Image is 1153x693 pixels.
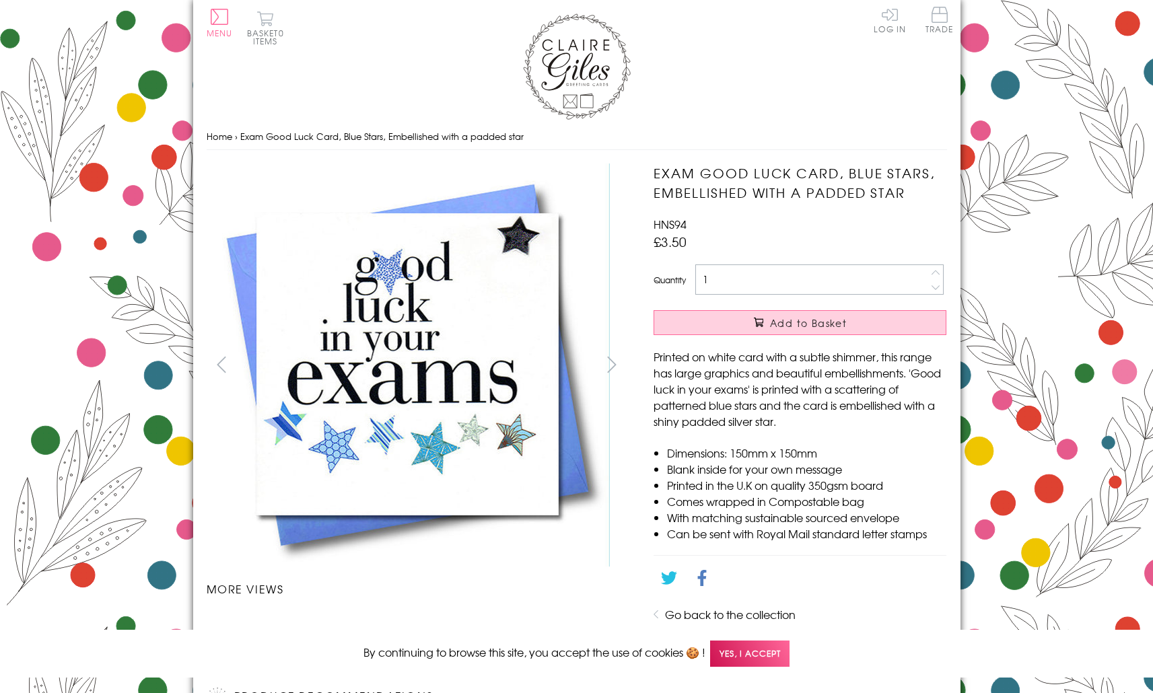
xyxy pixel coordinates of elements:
[925,7,954,33] span: Trade
[247,11,284,45] button: Basket0 items
[710,641,790,667] span: Yes, I accept
[654,232,687,251] span: £3.50
[874,7,906,33] a: Log In
[235,130,238,143] span: ›
[207,123,947,151] nav: breadcrumbs
[925,7,954,36] a: Trade
[523,13,631,120] img: Claire Giles Greetings Cards
[207,130,232,143] a: Home
[654,310,946,335] button: Add to Basket
[667,445,946,461] li: Dimensions: 150mm x 150mm
[627,163,1030,567] img: Exam Good Luck Card, Blue Stars, Embellished with a padded star
[596,349,627,379] button: next
[207,349,237,379] button: prev
[667,509,946,525] li: With matching sustainable sourced envelope
[240,130,524,143] span: Exam Good Luck Card, Blue Stars, Embellished with a padded star
[207,581,627,597] h3: More views
[770,316,847,330] span: Add to Basket
[207,27,233,39] span: Menu
[207,610,312,640] li: Carousel Page 1 (Current Slide)
[206,163,610,567] img: Exam Good Luck Card, Blue Stars, Embellished with a padded star
[665,606,796,622] a: Go back to the collection
[207,610,627,640] ul: Carousel Pagination
[667,461,946,477] li: Blank inside for your own message
[667,477,946,493] li: Printed in the U.K on quality 350gsm board
[312,610,417,640] li: Carousel Page 2
[654,274,686,286] label: Quantity
[654,349,946,429] p: Printed on white card with a subtle shimmer, this range has large graphics and beautiful embellis...
[207,9,233,37] button: Menu
[654,163,946,203] h1: Exam Good Luck Card, Blue Stars, Embellished with a padded star
[654,216,687,232] span: HNS94
[417,610,522,640] li: Carousel Page 3
[522,610,627,640] li: Carousel Page 4
[667,493,946,509] li: Comes wrapped in Compostable bag
[667,525,946,542] li: Can be sent with Royal Mail standard letter stamps
[253,27,284,47] span: 0 items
